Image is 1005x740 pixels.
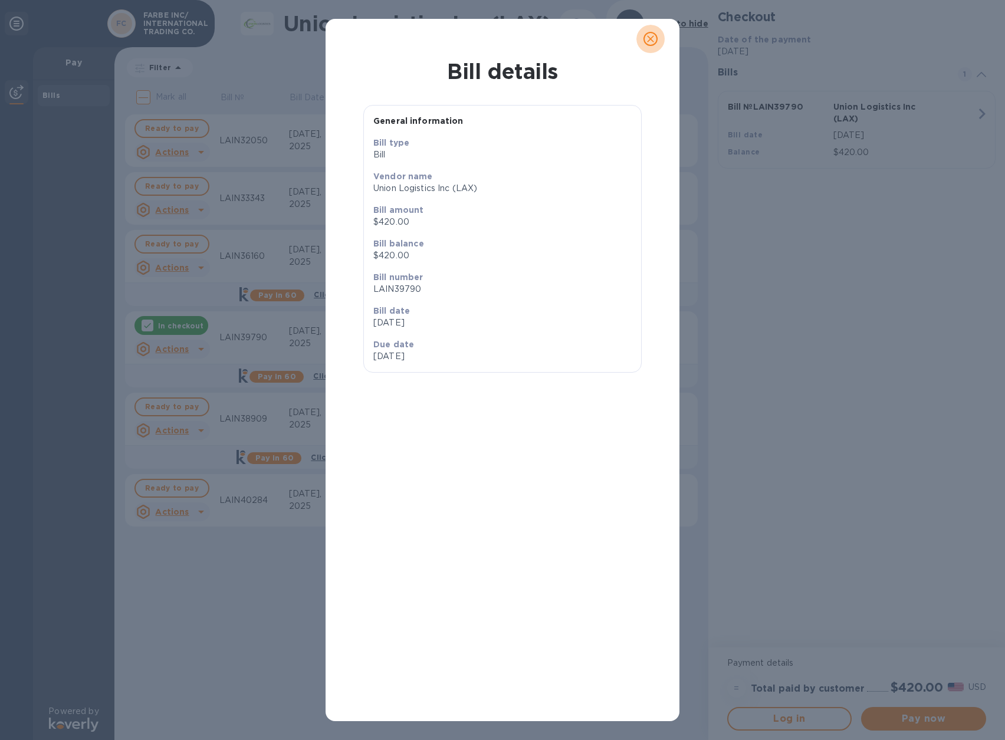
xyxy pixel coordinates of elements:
button: close [636,25,665,53]
b: Due date [373,340,414,349]
p: [DATE] [373,317,632,329]
b: Bill number [373,272,423,282]
b: Bill type [373,138,409,147]
p: [DATE] [373,350,498,363]
b: General information [373,116,464,126]
b: Bill amount [373,205,424,215]
b: Bill date [373,306,410,315]
p: $420.00 [373,216,632,228]
h1: Bill details [335,59,670,84]
p: Bill [373,149,632,161]
p: $420.00 [373,249,632,262]
b: Bill balance [373,239,424,248]
b: Vendor name [373,172,433,181]
p: LAIN39790 [373,283,632,295]
p: Union Logistics Inc (LAX) [373,182,632,195]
